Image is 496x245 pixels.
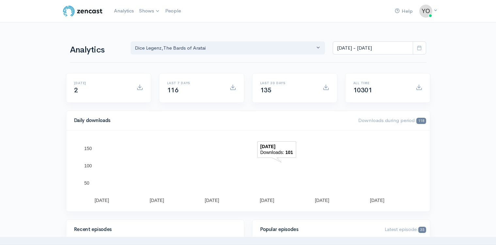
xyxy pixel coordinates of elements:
text: 100 [84,163,92,168]
span: 10301 [353,86,372,94]
iframe: gist-messenger-bubble-iframe [474,223,489,238]
h4: Daily downloads [74,118,351,123]
span: 118 [416,118,426,124]
button: Dice Legenz, The Bards of Aratai [131,41,325,55]
text: [DATE] [94,198,109,203]
span: 2 [74,86,78,94]
img: ... [419,5,432,18]
text: [DATE] [260,144,275,149]
a: Analytics [111,4,136,18]
text: Downloads: [260,150,284,155]
h4: Recent episodes [74,227,232,232]
h4: Popular episodes [260,227,377,232]
svg: A chart. [74,138,422,204]
span: 116 [167,86,179,94]
text: [DATE] [370,198,384,203]
span: Latest episode: [385,226,426,232]
text: 50 [84,180,89,186]
a: Help [392,4,415,18]
h6: [DATE] [74,81,129,85]
span: 35 [418,227,426,233]
h1: Analytics [70,45,123,55]
span: 135 [260,86,272,94]
h6: All time [353,81,408,85]
text: 150 [84,146,92,151]
div: Dice Legenz , The Bards of Aratai [135,44,315,52]
h6: Last 30 days [260,81,315,85]
input: analytics date range selector [333,41,413,55]
a: People [163,4,184,18]
span: Downloads during period: [358,117,426,123]
text: 101 [285,150,293,155]
text: [DATE] [205,198,219,203]
text: [DATE] [150,198,164,203]
text: [DATE] [315,198,329,203]
text: [DATE] [260,198,274,203]
img: ZenCast Logo [62,5,104,18]
h6: Last 7 days [167,81,222,85]
a: Shows [136,4,163,18]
